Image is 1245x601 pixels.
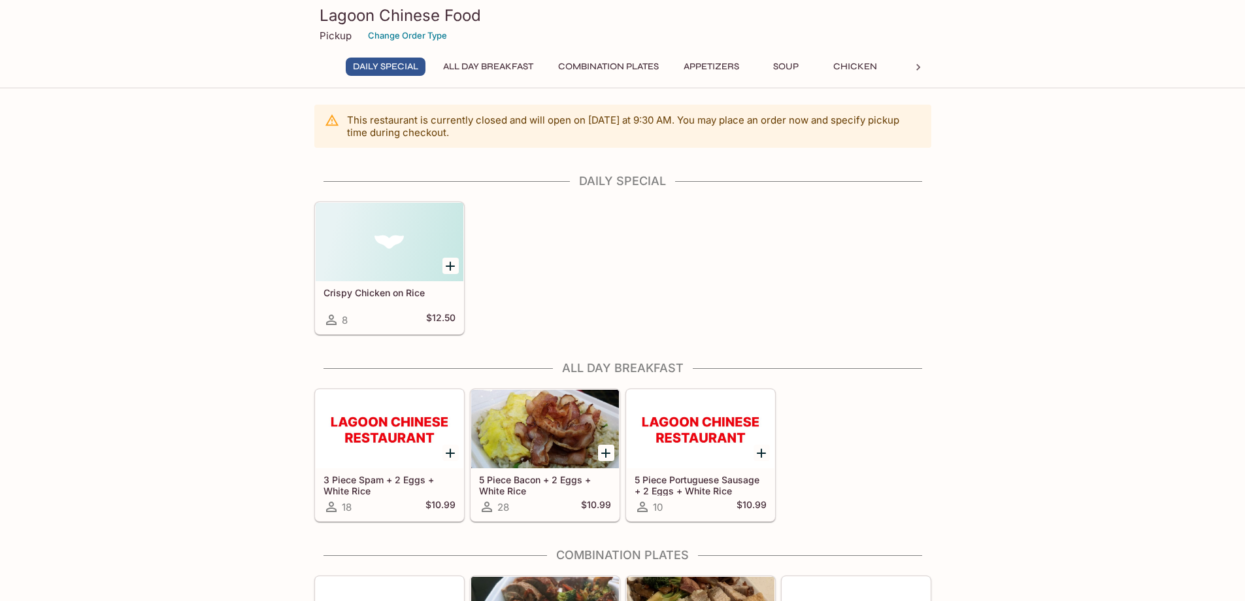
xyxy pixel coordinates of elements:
div: 5 Piece Portuguese Sausage + 2 Eggs + White Rice [627,390,774,468]
button: Change Order Type [362,26,453,46]
div: 3 Piece Spam + 2 Eggs + White Rice [316,390,463,468]
h4: Daily Special [314,174,931,188]
span: 18 [342,501,352,513]
button: Daily Special [346,58,425,76]
a: 3 Piece Spam + 2 Eggs + White Rice18$10.99 [315,389,464,521]
button: All Day Breakfast [436,58,540,76]
span: 8 [342,314,348,326]
h5: $10.99 [581,499,611,515]
a: Crispy Chicken on Rice8$12.50 [315,202,464,334]
h5: $10.99 [737,499,767,515]
a: 5 Piece Bacon + 2 Eggs + White Rice28$10.99 [471,389,620,521]
button: Beef [895,58,954,76]
h3: Lagoon Chinese Food [320,5,926,26]
h5: 3 Piece Spam + 2 Eggs + White Rice [324,474,456,496]
h4: Combination Plates [314,548,931,562]
button: Appetizers [676,58,746,76]
h5: 5 Piece Bacon + 2 Eggs + White Rice [479,474,611,496]
h5: Crispy Chicken on Rice [324,287,456,298]
span: 10 [653,501,663,513]
h4: All Day Breakfast [314,361,931,375]
button: Add 5 Piece Bacon + 2 Eggs + White Rice [598,445,614,461]
span: 28 [497,501,509,513]
button: Add 5 Piece Portuguese Sausage + 2 Eggs + White Rice [754,445,770,461]
div: 5 Piece Bacon + 2 Eggs + White Rice [471,390,619,468]
button: Add 3 Piece Spam + 2 Eggs + White Rice [442,445,459,461]
p: This restaurant is currently closed and will open on [DATE] at 9:30 AM . You may place an order n... [347,114,921,139]
h5: 5 Piece Portuguese Sausage + 2 Eggs + White Rice [635,474,767,496]
div: Crispy Chicken on Rice [316,203,463,281]
button: Chicken [826,58,885,76]
h5: $12.50 [426,312,456,328]
button: Add Crispy Chicken on Rice [442,258,459,274]
button: Combination Plates [551,58,666,76]
p: Pickup [320,29,352,42]
button: Soup [757,58,816,76]
h5: $10.99 [425,499,456,515]
a: 5 Piece Portuguese Sausage + 2 Eggs + White Rice10$10.99 [626,389,775,521]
